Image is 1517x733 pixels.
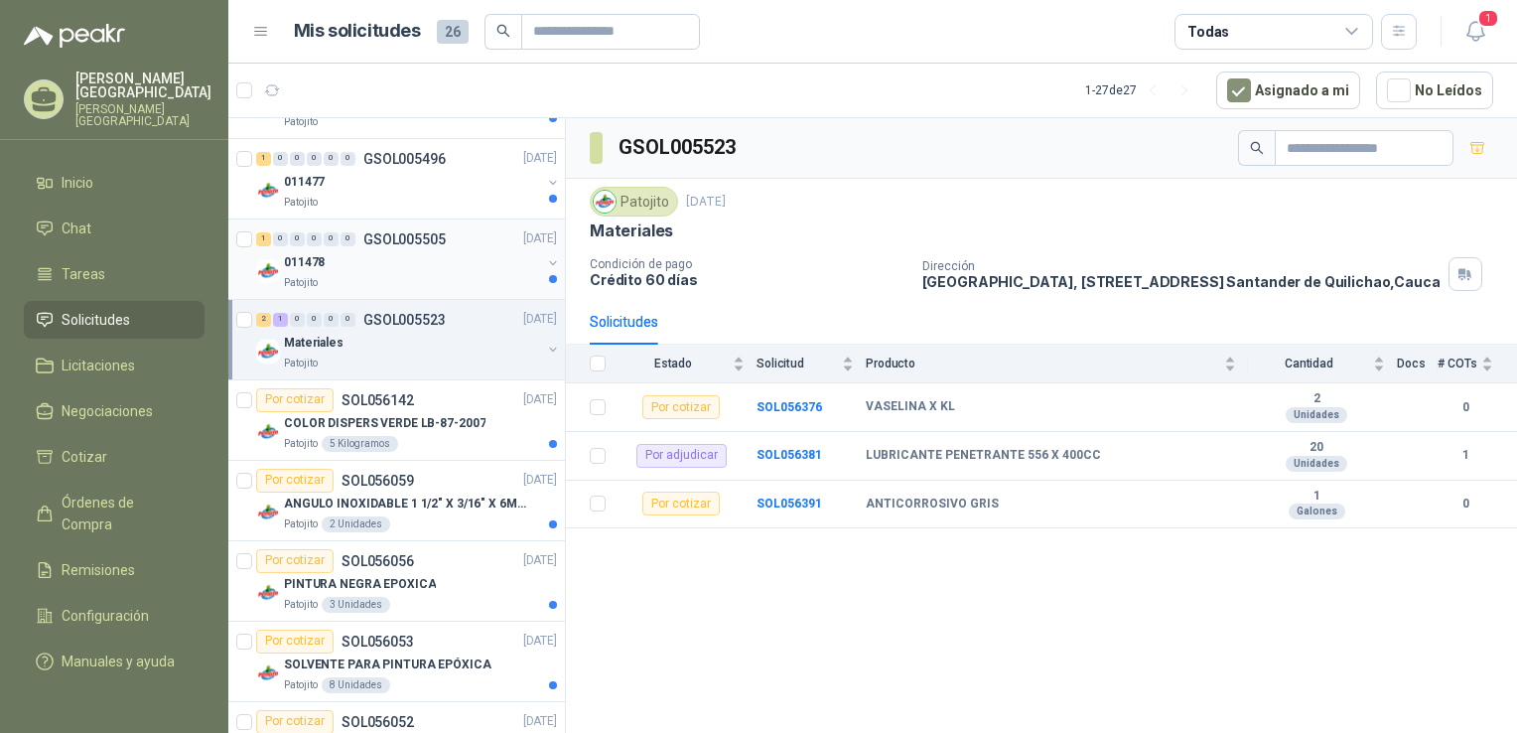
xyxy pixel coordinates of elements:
p: GSOL005505 [363,232,446,246]
p: SOL056059 [342,474,414,488]
div: 8 Unidades [322,677,390,693]
th: # COTs [1438,345,1517,383]
div: Por cotizar [256,469,334,493]
img: Logo peakr [24,24,125,48]
p: SOL056053 [342,635,414,649]
img: Company Logo [594,191,616,213]
a: Por cotizarSOL056142[DATE] Company LogoCOLOR DISPERS VERDE LB-87-2007Patojito5 Kilogramos [228,380,565,461]
b: 1 [1438,446,1493,465]
th: Cantidad [1248,345,1397,383]
p: SOL056052 [342,715,414,729]
span: search [496,24,510,38]
div: 0 [324,152,339,166]
div: 1 [273,313,288,327]
a: SOL056391 [757,497,822,511]
a: Inicio [24,164,205,202]
a: Órdenes de Compra [24,484,205,543]
a: Por cotizarSOL056053[DATE] Company LogoSOLVENTE PARA PINTURA EPÓXICAPatojito8 Unidades [228,622,565,702]
b: 1 [1248,489,1385,505]
p: SOL056142 [342,393,414,407]
b: ANTICORROSIVO GRIS [866,497,999,513]
p: COLOR DISPERS VERDE LB-87-2007 [284,414,485,433]
a: Chat [24,210,205,247]
h1: Mis solicitudes [294,17,421,46]
p: Condición de pago [590,257,906,271]
th: Docs [1397,345,1438,383]
div: 0 [341,313,355,327]
a: Cotizar [24,438,205,476]
div: 0 [341,152,355,166]
p: [DATE] [523,390,557,409]
span: Producto [866,357,1220,370]
a: Remisiones [24,551,205,589]
img: Company Logo [256,661,280,685]
span: Manuales y ayuda [62,651,175,672]
p: [DATE] [523,229,557,248]
div: Por adjudicar [636,444,727,468]
p: Materiales [590,220,673,241]
span: Órdenes de Compra [62,492,186,535]
p: 011478 [284,253,325,272]
p: 011477 [284,173,325,192]
a: 1 0 0 0 0 0 GSOL005496[DATE] Company Logo011477Patojito [256,147,561,211]
span: Estado [618,357,729,370]
div: Por cotizar [642,395,720,419]
a: Configuración [24,597,205,635]
span: 26 [437,20,469,44]
p: [DATE] [523,471,557,490]
div: 1 [256,152,271,166]
div: 2 [256,313,271,327]
p: PINTURA NEGRA EPOXICA [284,575,436,594]
p: Dirección [922,259,1441,273]
span: Solicitud [757,357,838,370]
p: GSOL005496 [363,152,446,166]
p: [PERSON_NAME] [GEOGRAPHIC_DATA] [75,72,211,99]
span: Solicitudes [62,309,130,331]
div: 0 [307,313,322,327]
b: 2 [1248,391,1385,407]
img: Company Logo [256,179,280,203]
p: GSOL005523 [363,313,446,327]
div: 3 Unidades [322,597,390,613]
button: Asignado a mi [1216,72,1360,109]
div: Unidades [1286,456,1347,472]
span: 1 [1477,9,1499,28]
div: Solicitudes [590,311,658,333]
b: VASELINA X KL [866,399,955,415]
div: 0 [290,232,305,246]
div: Todas [1187,21,1229,43]
div: 0 [273,232,288,246]
div: 0 [324,313,339,327]
div: 1 [256,232,271,246]
th: Estado [618,345,757,383]
div: 0 [290,152,305,166]
p: [DATE] [523,149,557,168]
b: LUBRICANTE PENETRANTE 556 X 400CC [866,448,1101,464]
a: SOL056376 [757,400,822,414]
button: No Leídos [1376,72,1493,109]
img: Company Logo [256,501,280,524]
p: Crédito 60 días [590,271,906,288]
div: 2 Unidades [322,516,390,532]
p: [DATE] [686,193,726,212]
span: Cotizar [62,446,107,468]
p: Patojito [284,275,318,291]
b: 20 [1248,440,1385,456]
p: Patojito [284,114,318,130]
div: 5 Kilogramos [322,436,398,452]
div: 1 - 27 de 27 [1085,74,1200,106]
b: SOL056381 [757,448,822,462]
b: 0 [1438,398,1493,417]
div: 0 [341,232,355,246]
p: [DATE] [523,712,557,731]
span: Remisiones [62,559,135,581]
p: Materiales [284,334,344,353]
a: 2 1 0 0 0 0 GSOL005523[DATE] Company LogoMaterialesPatojito [256,308,561,371]
a: Por cotizarSOL056056[DATE] Company LogoPINTURA NEGRA EPOXICAPatojito3 Unidades [228,541,565,622]
div: Galones [1289,504,1345,519]
div: 0 [290,313,305,327]
p: Patojito [284,597,318,613]
div: Unidades [1286,407,1347,423]
span: Negociaciones [62,400,153,422]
